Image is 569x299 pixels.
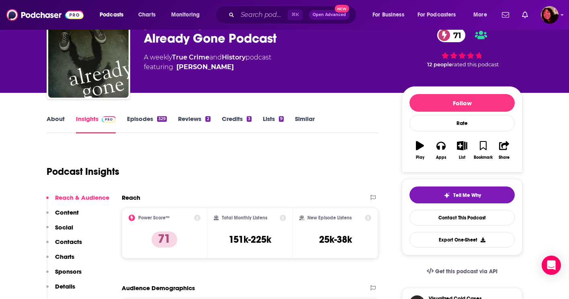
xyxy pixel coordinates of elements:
[55,253,74,260] p: Charts
[138,215,170,221] h2: Power Score™
[6,7,84,23] img: Podchaser - Follow, Share and Rate Podcasts
[229,233,271,246] h3: 151k-225k
[309,10,350,20] button: Open AdvancedNew
[473,136,493,165] button: Bookmark
[459,155,465,160] div: List
[468,8,497,21] button: open menu
[319,233,352,246] h3: 25k-38k
[402,23,522,73] div: 71 12 peoplerated this podcast
[144,62,271,72] span: featuring
[452,136,473,165] button: List
[46,268,82,283] button: Sponsors
[178,115,210,133] a: Reviews2
[55,268,82,275] p: Sponsors
[437,28,465,42] a: 71
[127,115,167,133] a: Episodes329
[313,13,346,17] span: Open Advanced
[409,210,515,225] a: Contact This Podcast
[499,155,510,160] div: Share
[76,115,116,133] a: InsightsPodchaser Pro
[409,115,515,131] div: Rate
[55,238,82,246] p: Contacts
[420,262,504,281] a: Get this podcast via API
[335,5,349,12] span: New
[499,8,512,22] a: Show notifications dropdown
[452,61,499,68] span: rated this podcast
[474,155,493,160] div: Bookmark
[47,166,119,178] h1: Podcast Insights
[55,209,79,216] p: Content
[166,8,210,21] button: open menu
[263,115,284,133] a: Lists9
[427,61,452,68] span: 12 people
[494,136,515,165] button: Share
[171,9,200,20] span: Monitoring
[122,284,195,292] h2: Audience Demographics
[418,9,456,20] span: For Podcasters
[409,94,515,112] button: Follow
[46,194,109,209] button: Reach & Audience
[55,223,73,231] p: Social
[445,28,465,42] span: 71
[541,6,559,24] span: Logged in as Kathryn-Musilek
[157,116,167,122] div: 329
[541,6,559,24] img: User Profile
[473,9,487,20] span: More
[46,238,82,253] button: Contacts
[519,8,531,22] a: Show notifications dropdown
[151,231,177,248] p: 71
[48,17,129,98] img: Already Gone Podcast
[409,136,430,165] button: Play
[172,53,209,61] a: True Crime
[122,194,140,201] h2: Reach
[295,115,315,133] a: Similar
[307,215,352,221] h2: New Episode Listens
[222,115,252,133] a: Credits3
[222,53,246,61] a: History
[412,8,468,21] button: open menu
[176,62,234,72] a: Nina Innsted
[237,8,288,21] input: Search podcasts, credits, & more...
[209,53,222,61] span: and
[288,10,303,20] span: ⌘ K
[46,283,75,297] button: Details
[409,232,515,248] button: Export One-Sheet
[279,116,284,122] div: 9
[223,6,364,24] div: Search podcasts, credits, & more...
[46,253,74,268] button: Charts
[100,9,123,20] span: Podcasts
[247,116,252,122] div: 3
[542,256,561,275] div: Open Intercom Messenger
[46,223,73,238] button: Social
[205,116,210,122] div: 2
[55,283,75,290] p: Details
[102,116,116,123] img: Podchaser Pro
[453,192,481,199] span: Tell Me Why
[435,268,497,275] span: Get this podcast via API
[430,136,451,165] button: Apps
[222,215,267,221] h2: Total Monthly Listens
[409,186,515,203] button: tell me why sparkleTell Me Why
[133,8,160,21] a: Charts
[144,53,271,72] div: A weekly podcast
[416,155,424,160] div: Play
[373,9,404,20] span: For Business
[94,8,134,21] button: open menu
[47,115,65,133] a: About
[138,9,156,20] span: Charts
[55,194,109,201] p: Reach & Audience
[46,209,79,223] button: Content
[444,192,450,199] img: tell me why sparkle
[541,6,559,24] button: Show profile menu
[436,155,446,160] div: Apps
[367,8,414,21] button: open menu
